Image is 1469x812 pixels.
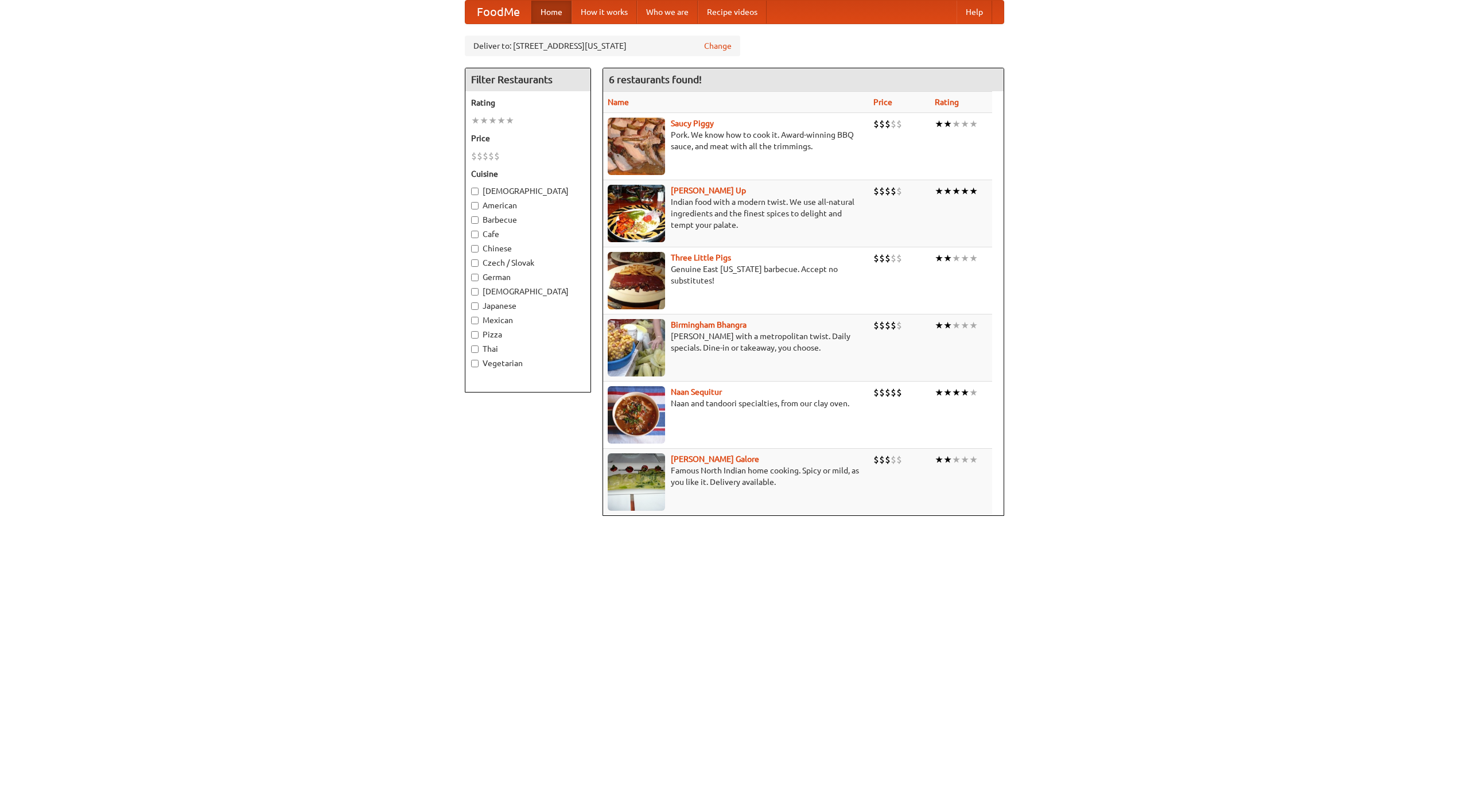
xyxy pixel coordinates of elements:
[891,386,896,399] li: $
[471,245,479,252] input: Chinese
[637,1,698,24] a: Who we are
[471,345,479,353] input: Thai
[873,98,892,107] a: Price
[896,453,902,466] li: $
[488,150,494,162] li: $
[879,185,885,197] li: $
[879,453,885,466] li: $
[483,150,488,162] li: $
[471,329,585,340] label: Pizza
[961,453,969,466] li: ★
[891,118,896,130] li: $
[935,118,943,130] li: ★
[969,319,978,332] li: ★
[471,214,585,226] label: Barbecue
[471,97,585,108] h5: Rating
[943,118,952,130] li: ★
[943,185,952,197] li: ★
[671,253,731,262] a: Three Little Pigs
[873,319,879,332] li: $
[935,453,943,466] li: ★
[952,319,961,332] li: ★
[531,1,572,24] a: Home
[608,118,665,175] img: saucy.jpg
[896,386,902,399] li: $
[608,331,864,353] p: [PERSON_NAME] with a metropolitan twist. Daily specials. Dine-in or takeaway, you choose.
[896,118,902,130] li: $
[480,114,488,127] li: ★
[952,185,961,197] li: ★
[885,185,891,197] li: $
[465,1,531,24] a: FoodMe
[935,98,959,107] a: Rating
[471,228,585,240] label: Cafe
[671,186,746,195] a: [PERSON_NAME] Up
[471,343,585,355] label: Thai
[969,118,978,130] li: ★
[873,386,879,399] li: $
[891,319,896,332] li: $
[671,387,722,397] a: Naan Sequitur
[961,386,969,399] li: ★
[471,188,479,195] input: [DEMOGRAPHIC_DATA]
[969,453,978,466] li: ★
[704,40,732,52] a: Change
[935,185,943,197] li: ★
[608,196,864,231] p: Indian food with a modern twist. We use all-natural ingredients and the finest spices to delight ...
[935,252,943,265] li: ★
[471,314,585,326] label: Mexican
[471,216,479,224] input: Barbecue
[608,386,665,444] img: naansequitur.jpg
[671,454,759,464] a: [PERSON_NAME] Galore
[608,98,629,107] a: Name
[885,319,891,332] li: $
[471,114,480,127] li: ★
[952,453,961,466] li: ★
[896,185,902,197] li: $
[608,185,665,242] img: curryup.jpg
[608,465,864,488] p: Famous North Indian home cooking. Spicy or mild, as you like it. Delivery available.
[471,271,585,283] label: German
[935,319,943,332] li: ★
[873,453,879,466] li: $
[873,185,879,197] li: $
[873,118,879,130] li: $
[879,252,885,265] li: $
[494,150,500,162] li: $
[952,118,961,130] li: ★
[471,231,479,238] input: Cafe
[885,252,891,265] li: $
[969,185,978,197] li: ★
[671,320,747,329] a: Birmingham Bhangra
[465,68,590,91] h4: Filter Restaurants
[471,317,479,324] input: Mexican
[471,168,585,180] h5: Cuisine
[471,358,585,369] label: Vegetarian
[969,386,978,399] li: ★
[885,386,891,399] li: $
[608,453,665,511] img: currygalore.jpg
[935,386,943,399] li: ★
[879,386,885,399] li: $
[671,119,714,128] a: Saucy Piggy
[891,185,896,197] li: $
[471,185,585,197] label: [DEMOGRAPHIC_DATA]
[608,252,665,309] img: littlepigs.jpg
[471,286,585,297] label: [DEMOGRAPHIC_DATA]
[488,114,497,127] li: ★
[957,1,992,24] a: Help
[471,300,585,312] label: Japanese
[471,302,479,310] input: Japanese
[961,252,969,265] li: ★
[471,200,585,211] label: American
[952,252,961,265] li: ★
[943,319,952,332] li: ★
[961,319,969,332] li: ★
[698,1,767,24] a: Recipe videos
[896,252,902,265] li: $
